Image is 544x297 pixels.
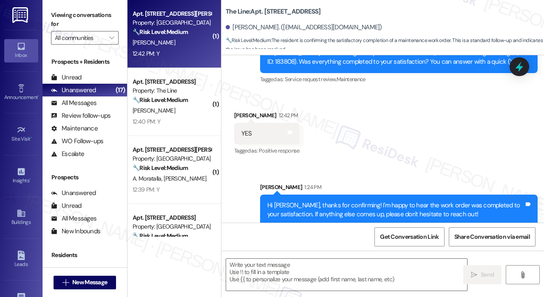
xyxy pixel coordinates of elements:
div: Property: [GEOGRAPHIC_DATA] [133,154,211,163]
div: Apt. [STREET_ADDRESS] [133,77,211,86]
div: YES [241,129,252,138]
span: Positive response [259,147,300,154]
a: Buildings [4,206,38,229]
i:  [109,34,114,41]
a: Site Visit • [4,123,38,146]
div: Prospects + Residents [42,57,127,66]
span: A. Moratalla [133,175,164,182]
div: Tagged as: [234,144,300,157]
div: Hi [PERSON_NAME], thanks for confirming! I'm happy to hear the work order was completed to your s... [267,201,524,219]
div: Hi [PERSON_NAME]! I'm checking in on your latest work order (Mold or something showing u..., ID: ... [267,48,524,67]
div: All Messages [51,99,96,107]
div: Apt. [STREET_ADDRESS][PERSON_NAME] [133,9,211,18]
span: [PERSON_NAME] [133,107,175,114]
div: 12:42 PM: Y [133,50,159,57]
button: Send [463,265,501,284]
div: 12:39 PM: Y [133,186,159,193]
input: All communities [55,31,105,45]
strong: 🔧 Risk Level: Medium [133,164,188,172]
span: Get Conversation Link [380,232,439,241]
span: • [31,135,32,141]
button: New Message [54,276,116,289]
strong: 🔧 Risk Level: Medium [133,96,188,104]
div: Maintenance [51,124,98,133]
div: Unread [51,73,82,82]
div: Prospects [42,173,127,182]
div: Property: The Line [133,86,211,95]
button: Get Conversation Link [374,227,444,246]
span: Service request review , [285,76,337,83]
div: Apt. [STREET_ADDRESS] [133,213,211,222]
label: Viewing conversations for [51,8,119,31]
div: All Messages [51,214,96,223]
div: WO Follow-ups [51,137,103,146]
strong: 🔧 Risk Level: Medium [133,28,188,36]
div: 12:42 PM [277,111,298,120]
div: Property: [GEOGRAPHIC_DATA] [133,18,211,27]
div: 12:40 PM: Y [133,118,160,125]
div: Residents [42,251,127,260]
div: Property: [GEOGRAPHIC_DATA] [133,222,211,231]
strong: 🔧 Risk Level: Medium [226,37,271,44]
span: • [29,176,31,182]
div: Escalate [51,150,84,158]
textarea: To enrich screen reader interactions, please activate Accessibility in Grammarly extension settings [226,259,467,291]
span: Share Conversation via email [454,232,530,241]
strong: 🔧 Risk Level: Medium [133,232,188,240]
span: [PERSON_NAME] [133,39,175,46]
img: ResiDesk Logo [12,7,30,23]
button: Share Conversation via email [449,227,535,246]
span: Maintenance [337,76,365,83]
div: Review follow-ups [51,111,110,120]
div: New Inbounds [51,227,100,236]
a: Insights • [4,164,38,187]
b: The Line: Apt. [STREET_ADDRESS] [226,7,321,16]
div: (17) [113,84,127,97]
div: [PERSON_NAME]. ([EMAIL_ADDRESS][DOMAIN_NAME]) [226,23,382,32]
div: [PERSON_NAME] [234,111,300,123]
i:  [471,272,477,278]
div: Tagged as: [260,73,538,85]
div: Unread [51,266,82,275]
div: Unanswered [51,189,96,198]
span: [PERSON_NAME] [164,175,206,182]
i:  [62,279,69,286]
div: Apt. [STREET_ADDRESS][PERSON_NAME] [133,145,211,154]
span: : The resident is confirming the satisfactory completion of a maintenance work order. This is a s... [226,36,544,54]
div: Unread [51,201,82,210]
span: • [38,93,39,99]
div: Unanswered [51,86,96,95]
div: 1:24 PM [302,183,321,192]
a: Inbox [4,39,38,62]
span: Send [481,270,494,279]
i:  [519,272,526,278]
div: [PERSON_NAME] [260,183,538,195]
span: New Message [72,278,107,287]
a: Leads [4,248,38,271]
